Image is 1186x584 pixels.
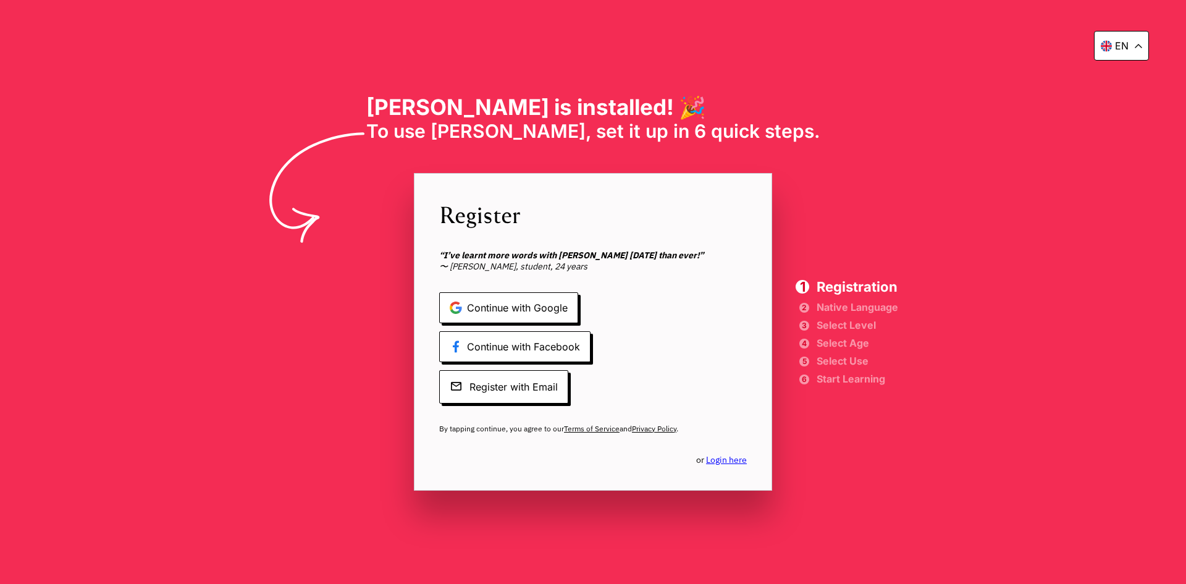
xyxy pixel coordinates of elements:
span: Register with Email [439,370,568,404]
a: Login here [706,454,747,465]
a: Terms of Service [564,424,620,433]
b: “I’ve learnt more words with [PERSON_NAME] [DATE] than ever!” [439,250,704,261]
span: Select Level [817,321,898,329]
p: en [1115,40,1129,52]
span: Continue with Facebook [439,331,591,362]
span: Native Language [817,303,898,311]
span: or [696,454,747,465]
span: Select Age [817,339,898,347]
a: Privacy Policy [632,424,676,433]
span: Start Learning [817,375,898,383]
span: 〜 [PERSON_NAME], student, 24 years [439,250,747,272]
h1: [PERSON_NAME] is installed! 🎉 [366,94,820,120]
span: Register [439,198,747,230]
span: Continue with Google [439,292,578,323]
span: Registration [817,280,898,294]
span: To use [PERSON_NAME], set it up in 6 quick steps. [366,120,820,142]
span: By tapping continue, you agree to our and . [439,424,747,434]
span: Select Use [817,357,898,365]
